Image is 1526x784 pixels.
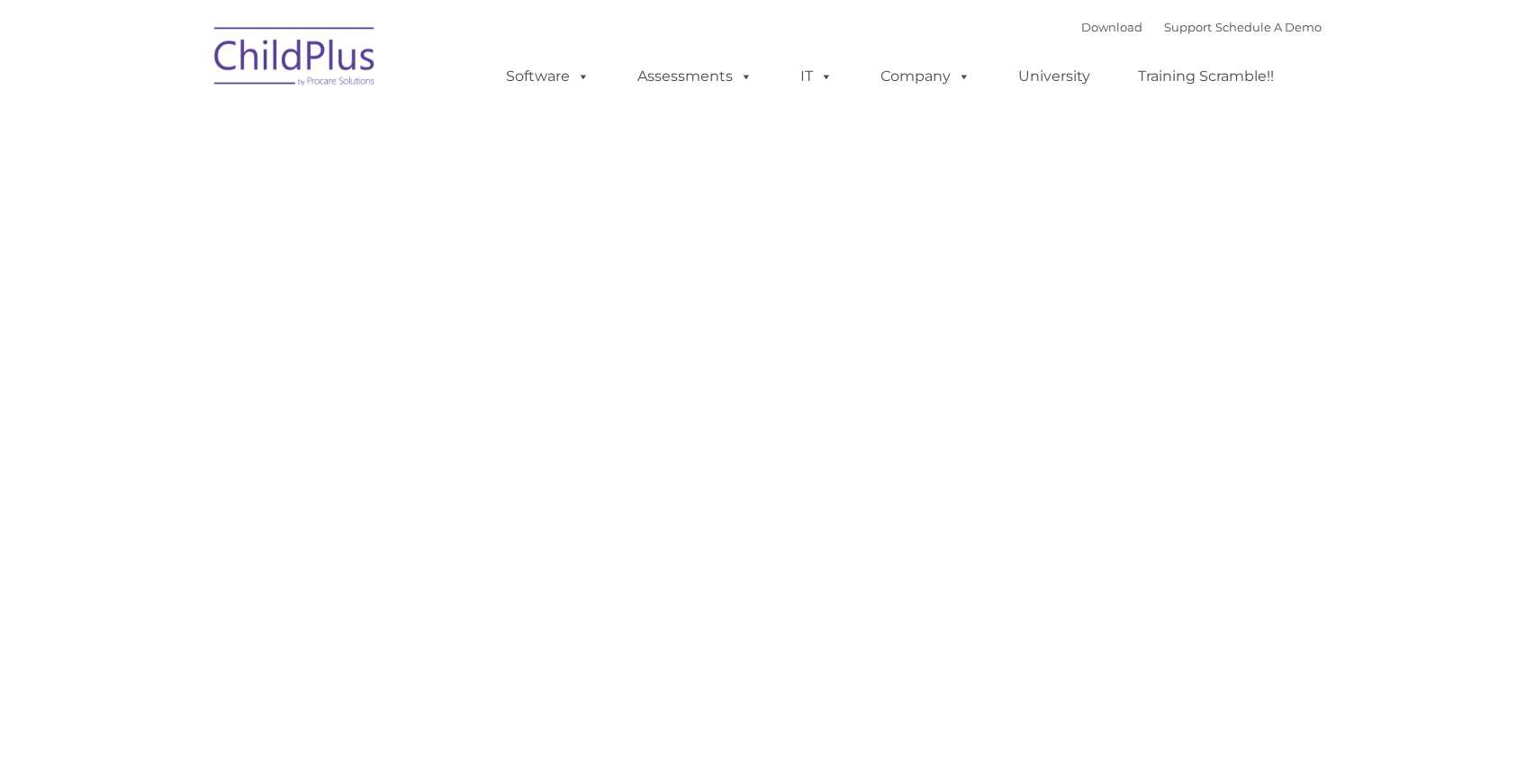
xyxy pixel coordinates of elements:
[1120,59,1292,95] a: Training Scramble!!
[862,59,989,95] a: Company
[1215,20,1322,34] a: Schedule A Demo
[1164,20,1212,34] a: Support
[782,59,851,95] a: IT
[1081,20,1142,34] a: Download
[205,14,385,104] img: ChildPlus by Procare Solutions
[619,59,771,95] a: Assessments
[1000,59,1108,95] a: University
[488,59,608,95] a: Software
[1081,20,1322,34] font: |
